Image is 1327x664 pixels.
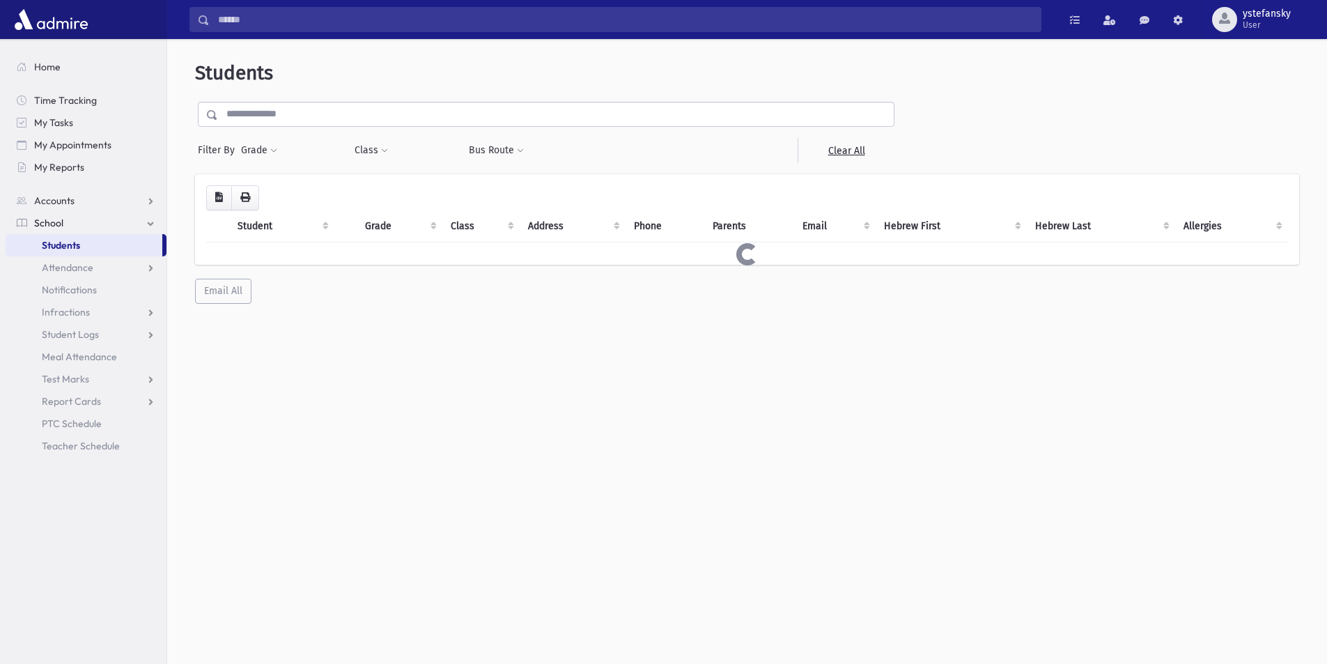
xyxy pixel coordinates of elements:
[229,210,334,242] th: Student
[6,190,166,212] a: Accounts
[42,395,101,408] span: Report Cards
[206,185,232,210] button: CSV
[195,61,273,84] span: Students
[794,210,876,242] th: Email
[34,194,75,207] span: Accounts
[6,89,166,111] a: Time Tracking
[195,279,251,304] button: Email All
[42,306,90,318] span: Infractions
[1243,20,1291,31] span: User
[468,138,525,163] button: Bus Route
[42,373,89,385] span: Test Marks
[6,234,162,256] a: Students
[354,138,389,163] button: Class
[357,210,442,242] th: Grade
[1243,8,1291,20] span: ystefansky
[6,212,166,234] a: School
[6,368,166,390] a: Test Marks
[6,301,166,323] a: Infractions
[520,210,626,242] th: Address
[42,328,99,341] span: Student Logs
[1175,210,1288,242] th: Allergies
[42,261,93,274] span: Attendance
[6,156,166,178] a: My Reports
[6,56,166,78] a: Home
[6,279,166,301] a: Notifications
[42,440,120,452] span: Teacher Schedule
[240,138,278,163] button: Grade
[34,217,63,229] span: School
[876,210,1026,242] th: Hebrew First
[704,210,794,242] th: Parents
[210,7,1041,32] input: Search
[6,412,166,435] a: PTC Schedule
[6,111,166,134] a: My Tasks
[442,210,520,242] th: Class
[6,134,166,156] a: My Appointments
[11,6,91,33] img: AdmirePro
[6,435,166,457] a: Teacher Schedule
[42,239,80,252] span: Students
[6,256,166,279] a: Attendance
[6,390,166,412] a: Report Cards
[34,116,73,129] span: My Tasks
[42,284,97,296] span: Notifications
[798,138,894,163] a: Clear All
[626,210,704,242] th: Phone
[198,143,240,157] span: Filter By
[34,139,111,151] span: My Appointments
[34,161,84,173] span: My Reports
[231,185,259,210] button: Print
[6,323,166,346] a: Student Logs
[34,94,97,107] span: Time Tracking
[34,61,61,73] span: Home
[6,346,166,368] a: Meal Attendance
[42,350,117,363] span: Meal Attendance
[42,417,102,430] span: PTC Schedule
[1027,210,1176,242] th: Hebrew Last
